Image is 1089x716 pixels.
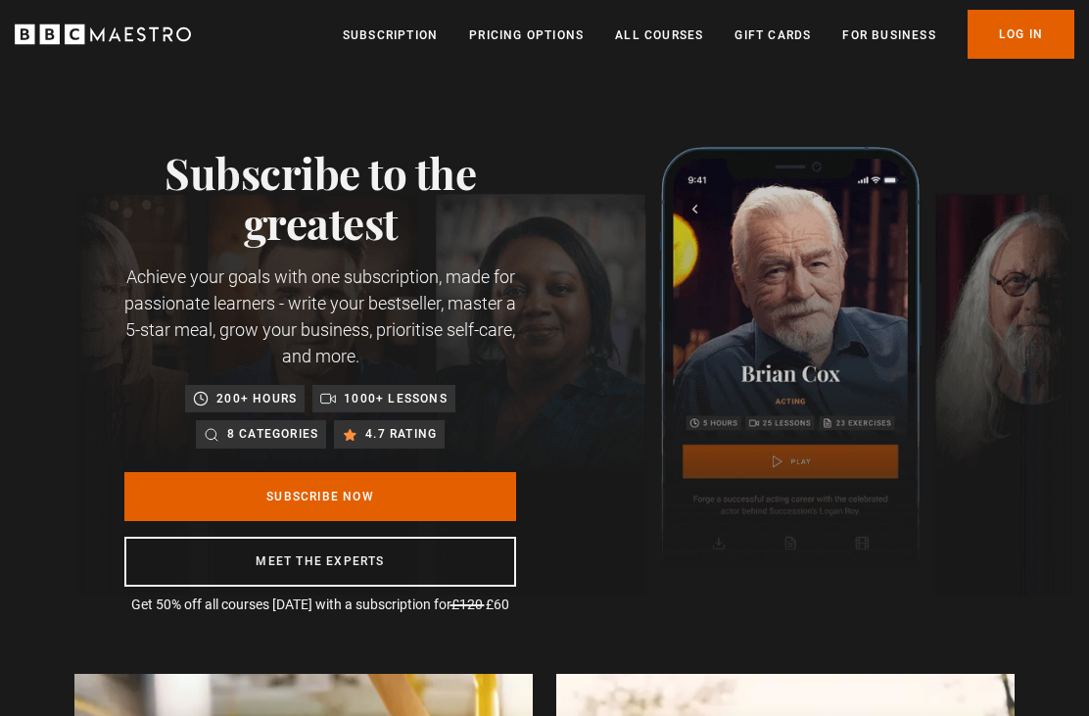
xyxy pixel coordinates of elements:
[124,263,516,369] p: Achieve your goals with one subscription, made for passionate learners - write your bestseller, m...
[124,595,516,615] p: Get 50% off all courses [DATE] with a subscription for
[343,10,1074,59] nav: Primary
[124,472,516,521] a: Subscribe Now
[451,597,483,612] span: £120
[15,20,191,49] svg: BBC Maestro
[124,537,516,587] a: Meet the experts
[227,424,318,444] p: 8 categories
[842,25,935,45] a: For business
[734,25,811,45] a: Gift Cards
[124,147,516,248] h1: Subscribe to the greatest
[365,424,437,444] p: 4.7 rating
[216,389,297,408] p: 200+ hours
[343,25,438,45] a: Subscription
[968,10,1074,59] a: Log In
[344,389,448,408] p: 1000+ lessons
[469,25,584,45] a: Pricing Options
[615,25,703,45] a: All Courses
[486,597,509,612] span: £60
